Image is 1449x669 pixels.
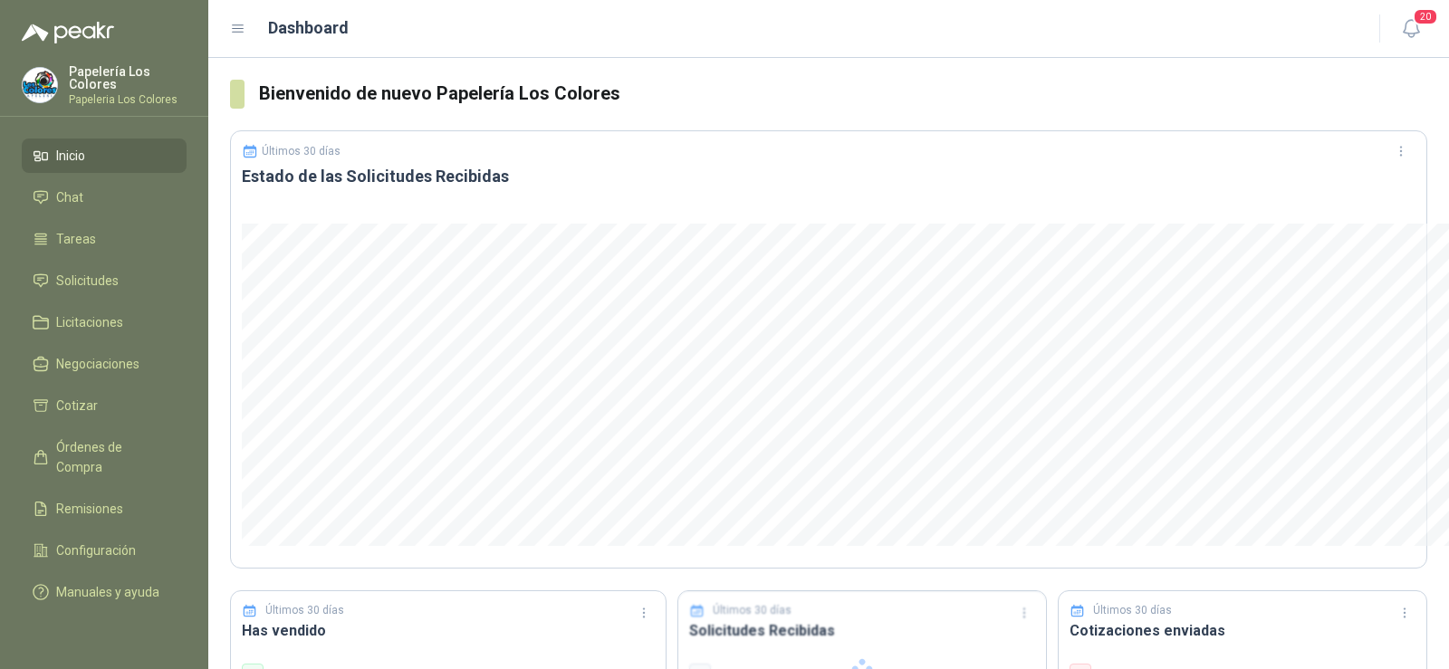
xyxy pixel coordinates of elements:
[56,499,123,519] span: Remisiones
[22,222,187,256] a: Tareas
[56,271,119,291] span: Solicitudes
[56,229,96,249] span: Tareas
[242,166,1415,187] h3: Estado de las Solicitudes Recibidas
[1395,13,1427,45] button: 20
[22,263,187,298] a: Solicitudes
[22,180,187,215] a: Chat
[22,492,187,526] a: Remisiones
[1070,619,1415,642] h3: Cotizaciones enviadas
[56,146,85,166] span: Inicio
[69,65,187,91] p: Papelería Los Colores
[22,430,187,484] a: Órdenes de Compra
[22,347,187,381] a: Negociaciones
[56,437,169,477] span: Órdenes de Compra
[56,312,123,332] span: Licitaciones
[265,602,344,619] p: Últimos 30 días
[268,15,349,41] h1: Dashboard
[56,187,83,207] span: Chat
[1093,602,1172,619] p: Últimos 30 días
[56,354,139,374] span: Negociaciones
[56,540,136,560] span: Configuración
[22,139,187,173] a: Inicio
[22,388,187,423] a: Cotizar
[69,94,187,105] p: Papeleria Los Colores
[22,533,187,568] a: Configuración
[56,582,159,602] span: Manuales y ayuda
[22,575,187,609] a: Manuales y ayuda
[22,305,187,339] a: Licitaciones
[259,80,1427,108] h3: Bienvenido de nuevo Papelería Los Colores
[22,22,114,43] img: Logo peakr
[242,619,655,642] h3: Has vendido
[1413,8,1438,25] span: 20
[56,396,98,416] span: Cotizar
[23,68,57,102] img: Company Logo
[262,145,341,158] p: Últimos 30 días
